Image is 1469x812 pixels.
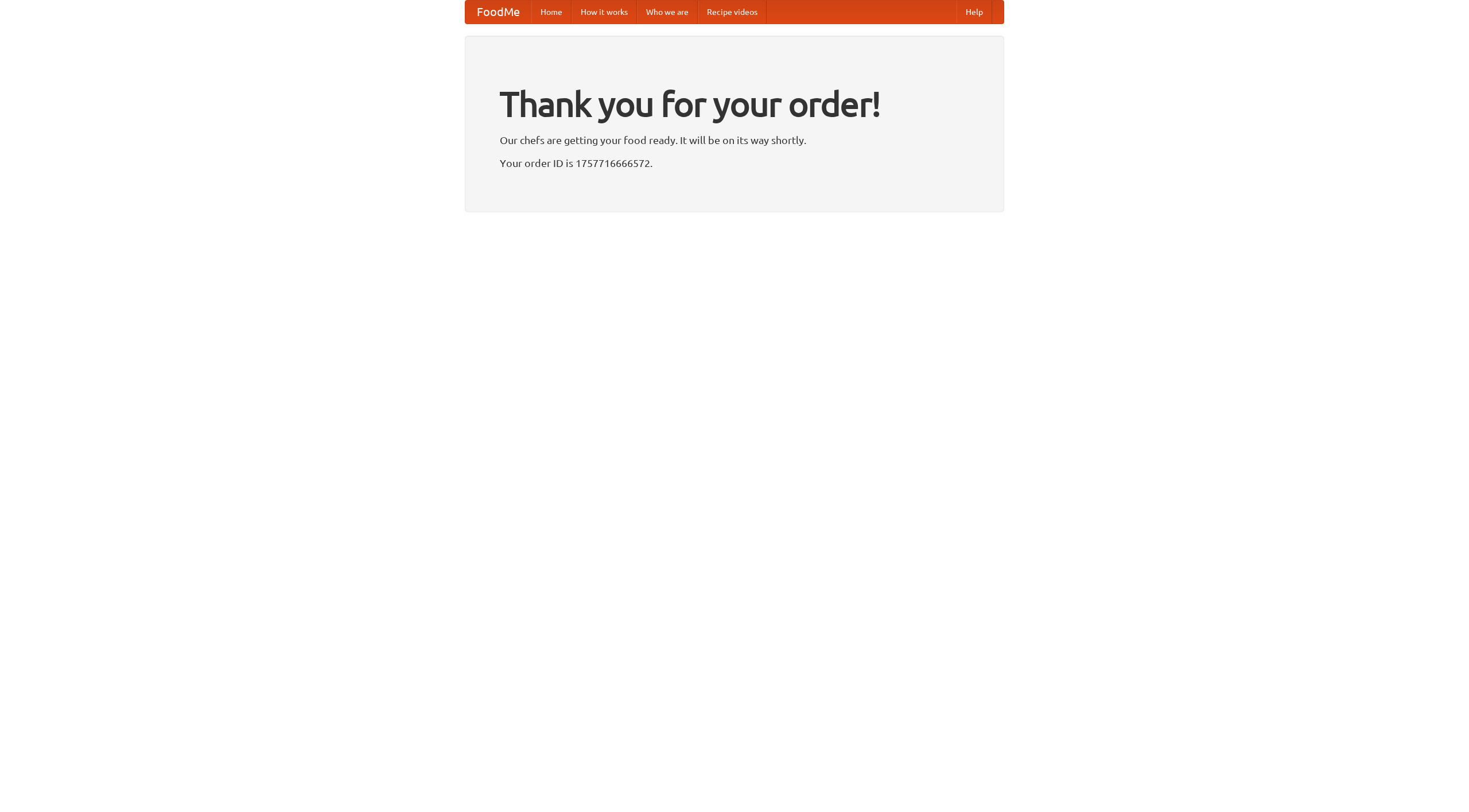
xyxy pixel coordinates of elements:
p: Your order ID is 1757716666572. [500,154,969,172]
a: Who we are [637,1,698,24]
p: Our chefs are getting your food ready. It will be on its way shortly. [500,131,969,149]
h1: Thank you for your order! [500,76,969,131]
a: How it works [572,1,637,24]
a: Recipe videos [698,1,767,24]
a: FoodMe [465,1,531,24]
a: Help [957,1,992,24]
a: Home [531,1,572,24]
